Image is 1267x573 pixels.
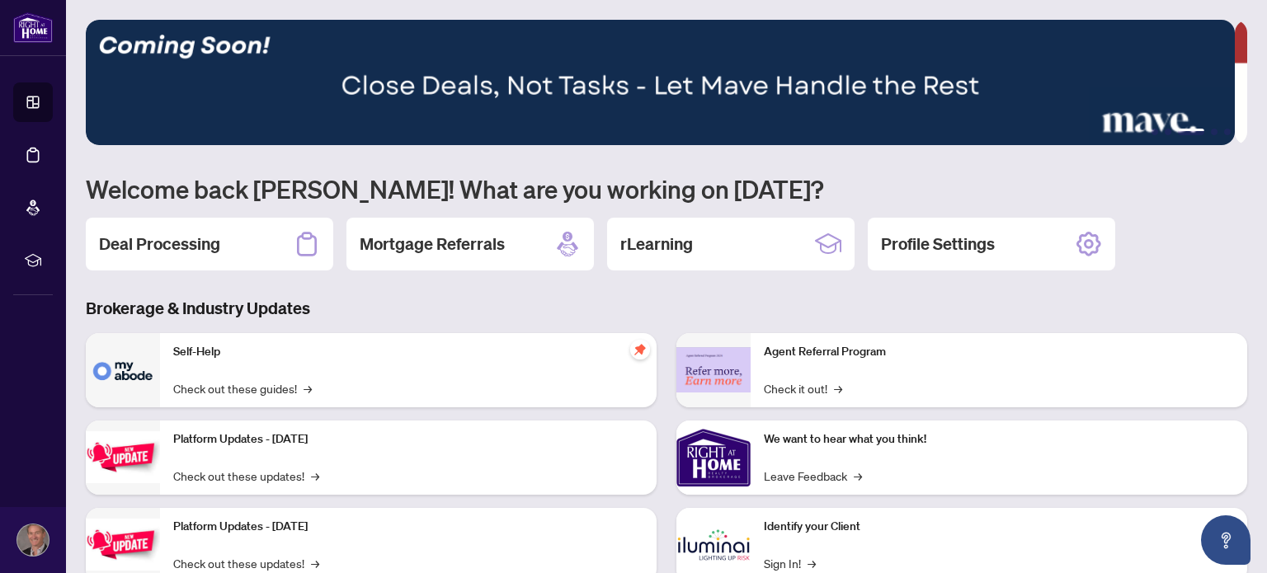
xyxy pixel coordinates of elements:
[13,12,53,43] img: logo
[630,340,650,359] span: pushpin
[808,554,816,572] span: →
[86,297,1247,320] h3: Brokerage & Industry Updates
[1224,129,1231,135] button: 5
[173,518,643,536] p: Platform Updates - [DATE]
[834,379,842,397] span: →
[304,379,312,397] span: →
[360,232,505,256] h2: Mortgage Referrals
[17,524,49,556] img: Profile Icon
[1152,129,1158,135] button: 1
[173,379,312,397] a: Check out these guides!→
[764,467,862,485] a: Leave Feedback→
[764,518,1234,536] p: Identify your Client
[1178,129,1204,135] button: 3
[173,343,643,361] p: Self-Help
[86,20,1235,145] img: Slide 2
[1201,515,1251,565] button: Open asap
[620,232,693,256] h2: rLearning
[173,554,319,572] a: Check out these updates!→
[764,379,842,397] a: Check it out!→
[173,467,319,485] a: Check out these updates!→
[86,519,160,571] img: Platform Updates - July 8, 2025
[881,232,995,256] h2: Profile Settings
[764,343,1234,361] p: Agent Referral Program
[1165,129,1171,135] button: 2
[311,554,319,572] span: →
[173,430,643,449] p: Platform Updates - [DATE]
[676,347,751,392] img: Agent Referral Program
[676,420,751,495] img: We want to hear what you think!
[764,430,1234,449] p: We want to hear what you think!
[86,431,160,483] img: Platform Updates - July 21, 2025
[764,554,816,572] a: Sign In!→
[311,467,319,485] span: →
[99,232,220,256] h2: Deal Processing
[86,333,160,407] img: Self-Help
[1211,129,1218,135] button: 4
[854,467,862,485] span: →
[86,173,1247,204] h1: Welcome back [PERSON_NAME]! What are you working on [DATE]?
